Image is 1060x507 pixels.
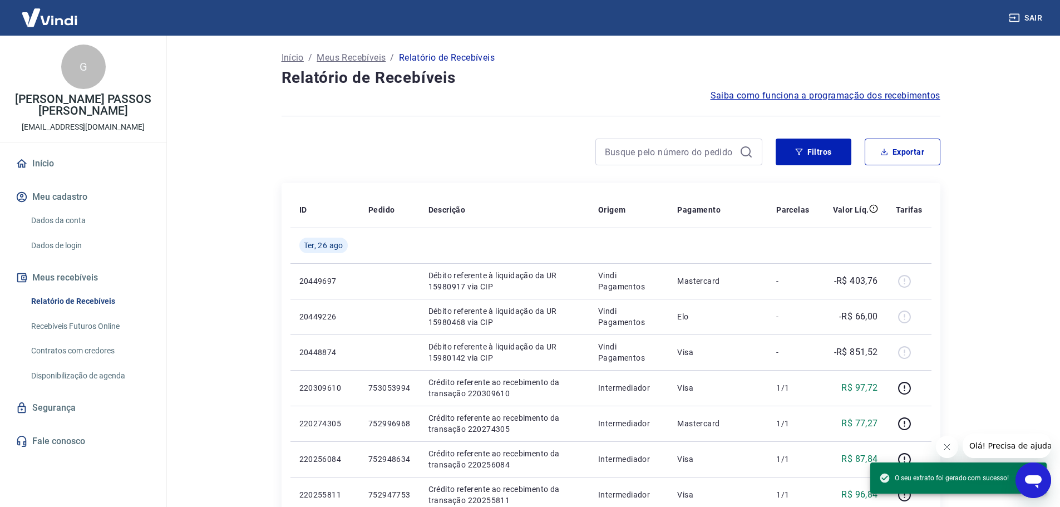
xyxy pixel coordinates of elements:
p: [EMAIL_ADDRESS][DOMAIN_NAME] [22,121,145,133]
p: Relatório de Recebíveis [399,51,495,65]
p: Crédito referente ao recebimento da transação 220309610 [428,377,581,399]
button: Meus recebíveis [13,265,153,290]
p: Elo [677,311,758,322]
p: 1/1 [776,454,809,465]
p: 752948634 [368,454,411,465]
p: 1/1 [776,489,809,500]
p: 752996968 [368,418,411,429]
a: Dados de login [27,234,153,257]
p: 220255811 [299,489,351,500]
a: Disponibilização de agenda [27,365,153,387]
p: Mastercard [677,275,758,287]
p: R$ 97,72 [841,381,877,395]
button: Exportar [865,139,940,165]
p: 1/1 [776,418,809,429]
a: Fale conosco [13,429,153,454]
p: Crédito referente ao recebimento da transação 220255811 [428,484,581,506]
p: Visa [677,454,758,465]
p: -R$ 403,76 [834,274,878,288]
p: Valor Líq. [833,204,869,215]
span: Ter, 26 ago [304,240,343,251]
iframe: Fechar mensagem [936,436,958,458]
p: Vindi Pagamentos [598,306,659,328]
p: Débito referente à liquidação da UR 15980468 via CIP [428,306,581,328]
p: Vindi Pagamentos [598,270,659,292]
a: Segurança [13,396,153,420]
span: Olá! Precisa de ajuda? [7,8,93,17]
p: Parcelas [776,204,809,215]
p: 220274305 [299,418,351,429]
p: Débito referente à liquidação da UR 15980917 via CIP [428,270,581,292]
iframe: Botão para abrir a janela de mensagens [1015,462,1051,498]
img: Vindi [13,1,86,35]
a: Início [13,151,153,176]
p: Intermediador [598,489,659,500]
p: Intermediador [598,418,659,429]
p: -R$ 851,52 [834,346,878,359]
h4: Relatório de Recebíveis [282,67,940,89]
p: Mastercard [677,418,758,429]
p: R$ 96,84 [841,488,877,501]
p: R$ 87,84 [841,452,877,466]
p: Débito referente à liquidação da UR 15980142 via CIP [428,341,581,363]
a: Relatório de Recebíveis [27,290,153,313]
p: - [776,347,809,358]
p: Pagamento [677,204,721,215]
iframe: Mensagem da empresa [963,434,1051,458]
input: Busque pelo número do pedido [605,144,735,160]
a: Recebíveis Futuros Online [27,315,153,338]
p: - [776,275,809,287]
p: Tarifas [896,204,923,215]
p: Visa [677,347,758,358]
a: Contratos com credores [27,339,153,362]
span: O seu extrato foi gerado com sucesso! [879,472,1009,484]
p: 20449226 [299,311,351,322]
a: Saiba como funciona a programação dos recebimentos [711,89,940,102]
p: Visa [677,382,758,393]
p: -R$ 66,00 [839,310,878,323]
p: / [308,51,312,65]
a: Meus Recebíveis [317,51,386,65]
p: 1/1 [776,382,809,393]
a: Início [282,51,304,65]
p: Pedido [368,204,395,215]
div: G [61,45,106,89]
p: / [390,51,394,65]
p: Origem [598,204,625,215]
a: Dados da conta [27,209,153,232]
p: [PERSON_NAME] PASSOS [PERSON_NAME] [9,93,157,117]
p: Intermediador [598,382,659,393]
button: Filtros [776,139,851,165]
p: - [776,311,809,322]
p: R$ 77,27 [841,417,877,430]
p: 220309610 [299,382,351,393]
p: 752947753 [368,489,411,500]
p: 220256084 [299,454,351,465]
p: 20448874 [299,347,351,358]
p: Descrição [428,204,466,215]
p: 20449697 [299,275,351,287]
button: Sair [1007,8,1047,28]
p: Crédito referente ao recebimento da transação 220256084 [428,448,581,470]
p: Crédito referente ao recebimento da transação 220274305 [428,412,581,435]
p: Intermediador [598,454,659,465]
p: Visa [677,489,758,500]
p: Vindi Pagamentos [598,341,659,363]
button: Meu cadastro [13,185,153,209]
p: ID [299,204,307,215]
p: 753053994 [368,382,411,393]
